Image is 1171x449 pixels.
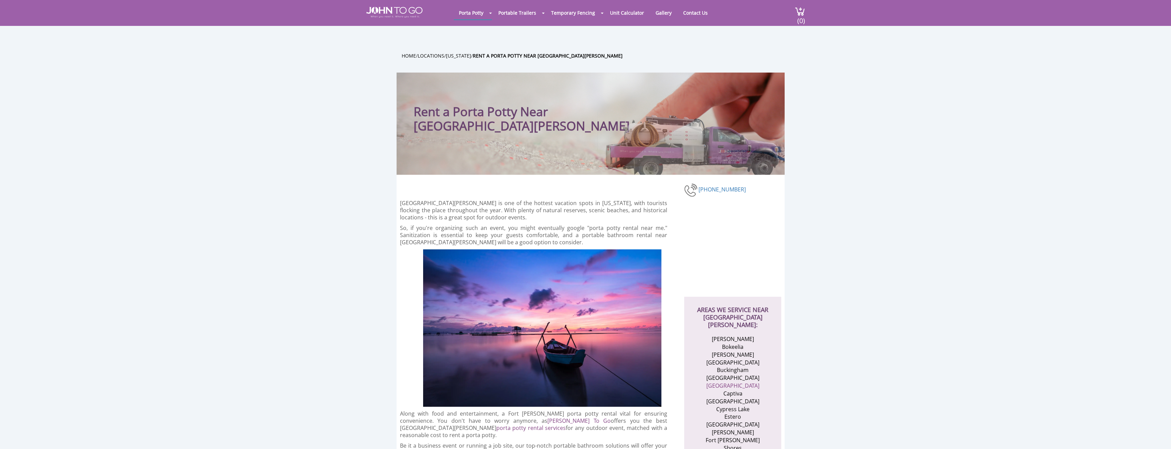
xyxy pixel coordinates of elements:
[691,297,774,328] h2: AREAS WE SERVICE NEAR [GEOGRAPHIC_DATA][PERSON_NAME]:
[446,52,471,59] a: [US_STATE]
[414,86,633,133] h1: Rent a Porta Potty Near [GEOGRAPHIC_DATA][PERSON_NAME]
[547,417,611,424] a: [PERSON_NAME] To Go
[700,421,766,436] li: [GEOGRAPHIC_DATA][PERSON_NAME]
[496,424,566,432] a: porta potty rental services
[546,6,600,19] a: Temporary Fencing
[700,343,766,351] li: Bokeelia
[700,351,766,367] li: [PERSON_NAME][GEOGRAPHIC_DATA]
[400,410,667,439] p: Along with food and entertainment, a Fort [PERSON_NAME] porta potty rental vital for ensuring con...
[651,6,677,19] a: Gallery
[700,398,766,405] li: [GEOGRAPHIC_DATA]
[605,6,649,19] a: Unit Calculator
[700,413,766,421] li: Estero
[418,52,444,59] a: Locations
[706,382,759,389] a: [GEOGRAPHIC_DATA]
[400,224,667,246] p: So, if you're organizing such an event, you might eventually google "porta potty rental near me."...
[700,366,766,374] li: Buckingham
[795,7,805,16] img: cart a
[700,374,766,382] li: [GEOGRAPHIC_DATA]
[454,6,488,19] a: Porta Potty
[678,6,713,19] a: Contact Us
[700,390,766,398] li: Captiva
[597,111,781,175] img: Truck
[402,52,416,59] a: Home
[684,183,699,198] img: phone-number
[797,11,805,25] span: (0)
[423,249,661,407] img: row boat on water
[700,405,766,413] li: Cypress Lake
[493,6,541,19] a: Portable Trailers
[699,186,746,193] a: [PHONE_NUMBER]
[402,52,790,60] ul: / / /
[700,335,766,343] li: [PERSON_NAME]
[400,200,667,221] p: [GEOGRAPHIC_DATA][PERSON_NAME] is one of the hottest vacation spots in [US_STATE], with tourists ...
[473,52,623,59] a: Rent a Porta Potty Near [GEOGRAPHIC_DATA][PERSON_NAME]
[366,7,422,18] img: JOHN to go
